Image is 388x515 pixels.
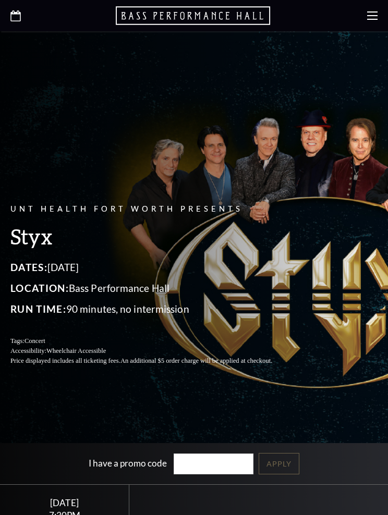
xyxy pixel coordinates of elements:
span: Concert [25,337,45,345]
p: UNT Health Fort Worth Presents [10,203,297,216]
span: Location: [10,282,69,294]
div: [DATE] [13,497,117,508]
p: 90 minutes, no intermission [10,301,297,317]
span: Wheelchair Accessible [46,347,106,354]
span: An additional $5 order charge will be applied at checkout. [120,357,272,364]
p: Bass Performance Hall [10,280,297,297]
span: Dates: [10,261,47,273]
p: Tags: [10,336,297,346]
p: Accessibility: [10,346,297,356]
h3: Styx [10,223,297,250]
p: Price displayed includes all ticketing fees. [10,356,297,366]
p: [DATE] [10,259,297,276]
span: Run Time: [10,303,66,315]
label: I have a promo code [89,457,167,468]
